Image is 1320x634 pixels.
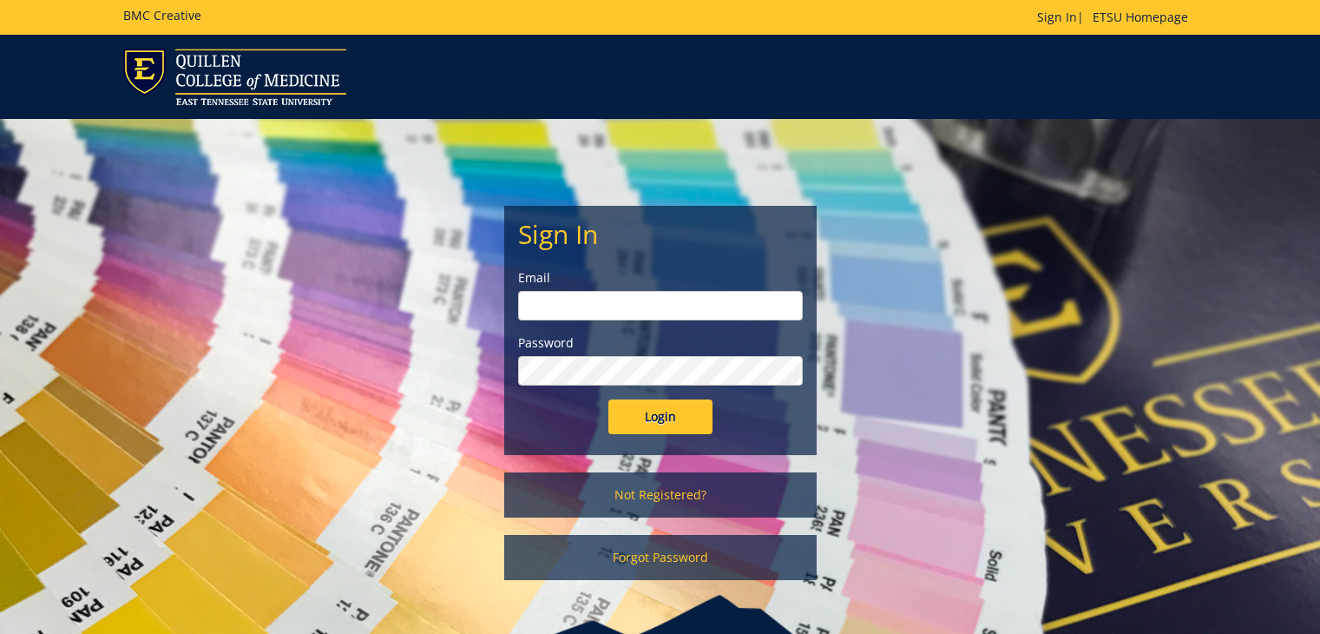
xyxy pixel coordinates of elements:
input: Login [608,400,713,434]
label: Password [518,334,803,352]
a: Not Registered? [504,472,817,518]
label: Email [518,269,803,287]
img: ETSU logo [123,49,346,105]
a: Sign In [1037,9,1077,25]
h2: Sign In [518,220,803,248]
a: Forgot Password [504,535,817,580]
p: | [1037,9,1197,26]
a: ETSU Homepage [1084,9,1197,25]
h5: BMC Creative [123,9,201,22]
